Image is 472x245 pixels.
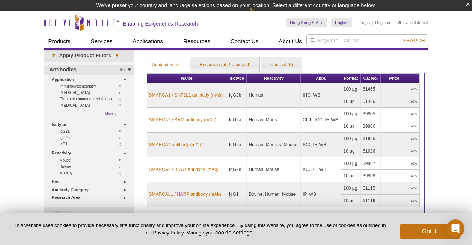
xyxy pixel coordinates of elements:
td: 100 µg [341,133,361,145]
a: SMARCA1 / SNF2L1 antibody (mAb) [149,92,223,98]
td: 61625 [361,133,381,145]
button: Got it! [400,224,460,239]
td: 61465 [361,83,381,95]
a: (1)IgG1 [60,141,125,147]
td: IgG1 [227,182,247,207]
a: Content (6) [261,57,302,73]
span: (1) [118,163,125,170]
a: (1)Bovine [60,163,125,170]
span: (3) [118,83,125,89]
a: Hong Kong S.A.R. [286,18,327,27]
a: (4)Mouse [60,157,125,163]
li: | [372,18,373,27]
td: 39807 [361,157,381,170]
button: cookie settings [215,229,252,236]
span: ▾ [48,52,59,59]
a: SMARCA4 / BRG1 antibody (mAb) [149,166,219,173]
th: Cat No. [361,74,381,83]
td: ChIP, ICC, IF, WB [301,108,341,133]
td: Bovine, Human, Mouse [247,182,301,207]
a: Host [52,178,130,186]
a: Register [375,20,391,25]
span: (5) [120,65,129,75]
a: Products [44,34,75,48]
td: N/A [381,83,419,95]
th: Price [381,74,408,83]
td: ICC, IF, WB [301,157,341,182]
td: 39805 [361,108,381,120]
td: N/A [381,95,419,108]
a: Isotype [52,121,130,129]
span: ▾ [111,52,123,59]
td: N/A [381,170,419,182]
span: (1) [118,96,125,102]
a: Research Area [52,194,130,201]
td: 100 µg [341,157,361,170]
a: (1)Chromatin Immunoprecipitation [60,96,125,102]
a: ▾Apply Product Filters▾ [44,50,134,62]
a: Antibodies (5) [143,57,189,73]
span: (2) [118,128,125,135]
a: (2)IgG2a [60,128,125,135]
td: N/A [381,133,419,145]
a: Privacy Policy [153,230,183,236]
th: Name [147,74,227,83]
td: IgG2b [227,157,247,182]
th: Reactivity [247,74,301,83]
td: 61115 [361,182,381,195]
th: Appl. [301,74,341,83]
th: Format [341,74,361,83]
td: IgG2a [227,108,247,133]
td: Human, Mouse [247,157,301,182]
a: Reactivity [52,149,130,157]
td: Human [247,83,301,108]
a: (1)Monkey [60,170,125,176]
a: (3)[MEDICAL_DATA] [60,89,125,96]
td: 10 µg [341,195,361,207]
td: Human, Mouse [247,108,301,133]
div: Open Intercom Messenger [446,219,464,237]
a: About Us [274,34,306,48]
span: (1) [118,170,125,176]
td: 100 µg [341,108,361,120]
span: (3) [118,89,125,96]
td: N/A [381,195,419,207]
td: IgG2b [227,83,247,108]
a: Application [52,76,130,83]
a: Services [86,34,117,48]
td: N/A [381,157,419,170]
span: Search [403,38,425,44]
a: Contact Us [226,34,263,48]
td: 39808 [361,170,381,182]
a: Antibody Category [52,186,130,194]
a: Applications [128,34,167,48]
td: 61626 [361,145,381,157]
td: 10 µg [341,170,361,182]
td: 61466 [361,95,381,108]
span: (4) [118,157,125,163]
td: ICC, IF, WB [301,133,341,157]
a: (1)[MEDICAL_DATA] [60,102,125,109]
td: 39806 [361,120,381,133]
a: SMARCAL1 / HARP antibody (mAb) [149,191,222,198]
span: More [105,110,113,116]
input: Keyword, Cat. No. [306,34,428,47]
a: Recombinant Proteins (4) [190,57,259,73]
a: English [331,18,352,27]
a: Cart [398,20,411,25]
span: (2) [118,135,125,141]
h2: Enabling Epigenetics Research [123,20,198,27]
td: Human, Monkey, Mouse [247,133,301,157]
td: 61116 [361,195,381,207]
img: Your Cart [398,20,401,24]
a: SMARCA2 / BRM antibody (mAb) [149,116,216,123]
a: More [103,113,116,116]
td: IgG2a [227,133,247,157]
a: (3)Immunocytochemistry [60,83,125,89]
td: N/A [381,145,419,157]
a: Login [360,20,370,25]
td: IHC, WB [301,83,341,108]
span: (1) [118,141,125,147]
td: 10 µg [341,120,361,133]
td: 10 µg [341,95,361,108]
